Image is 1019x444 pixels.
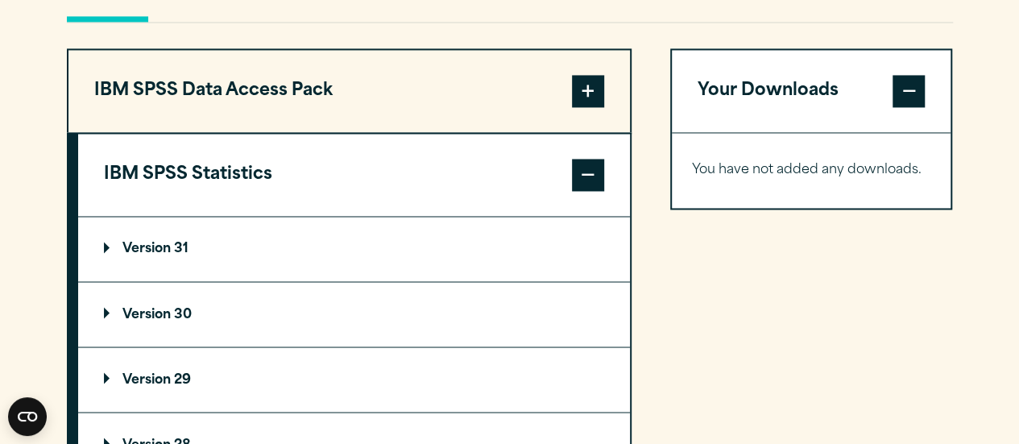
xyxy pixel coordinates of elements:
p: Version 29 [104,373,191,386]
button: IBM SPSS Data Access Pack [68,50,630,132]
button: Your Downloads [672,50,951,132]
summary: Version 29 [78,347,630,412]
summary: Version 31 [78,217,630,281]
p: Version 31 [104,243,188,255]
button: Open CMP widget [8,397,47,436]
div: Your Downloads [672,132,951,208]
p: You have not added any downloads. [692,159,931,182]
button: IBM SPSS Statistics [78,134,630,216]
p: Version 30 [104,308,192,321]
summary: Version 30 [78,282,630,346]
